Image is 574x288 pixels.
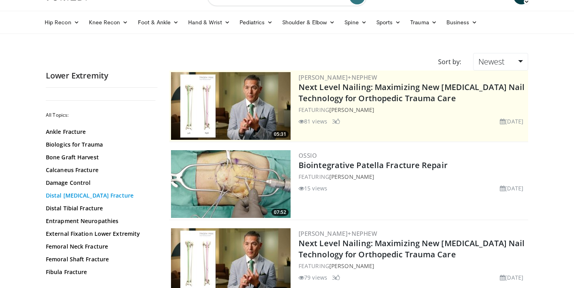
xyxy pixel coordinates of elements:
[46,179,153,187] a: Damage Control
[442,14,482,30] a: Business
[46,217,153,225] a: Entrapment Neuropathies
[299,117,327,125] li: 81 views
[46,204,153,212] a: Distal Tibial Fracture
[299,273,327,282] li: 79 views
[299,82,525,104] a: Next Level Nailing: Maximizing New [MEDICAL_DATA] Nail Technology for Orthopedic Trauma Care
[340,14,371,30] a: Spine
[299,184,327,192] li: 15 views
[299,73,377,81] a: [PERSON_NAME]+Nephew
[405,14,442,30] a: Trauma
[271,209,289,216] span: 07:52
[46,255,153,263] a: Femoral Shaft Fracture
[40,14,84,30] a: Hip Recon
[46,166,153,174] a: Calcaneus Fracture
[332,273,340,282] li: 3
[277,14,340,30] a: Shoulder & Elbow
[299,151,317,159] a: OSSIO
[299,160,448,170] a: Biointegrative Patella Fracture Repair
[133,14,184,30] a: Foot & Ankle
[329,106,374,114] a: [PERSON_NAME]
[500,117,523,125] li: [DATE]
[500,273,523,282] li: [DATE]
[46,192,153,200] a: Distal [MEDICAL_DATA] Fracture
[46,153,153,161] a: Bone Graft Harvest
[329,173,374,180] a: [PERSON_NAME]
[46,268,153,276] a: Fibula Fracture
[84,14,133,30] a: Knee Recon
[473,53,528,71] a: Newest
[171,72,291,140] img: f5bb47d0-b35c-4442-9f96-a7b2c2350023.300x170_q85_crop-smart_upscale.jpg
[299,262,527,270] div: FEATURING
[500,184,523,192] li: [DATE]
[332,117,340,125] li: 3
[299,106,527,114] div: FEATURING
[432,53,467,71] div: Sort by:
[46,141,153,149] a: Biologics for Trauma
[299,172,527,181] div: FEATURING
[46,243,153,251] a: Femoral Neck Fracture
[171,150,291,218] img: 711e638b-2741-4ad8-96b0-27da83aae913.300x170_q85_crop-smart_upscale.jpg
[171,150,291,218] a: 07:52
[46,230,153,238] a: External Fixation Lower Extremity
[372,14,406,30] a: Sports
[46,128,153,136] a: Ankle Fracture
[46,71,157,81] h2: Lower Extremity
[271,131,289,138] span: 05:31
[183,14,235,30] a: Hand & Wrist
[478,56,505,67] span: Newest
[46,112,155,118] h2: All Topics:
[329,262,374,270] a: [PERSON_NAME]
[171,72,291,140] a: 05:31
[299,238,525,260] a: Next Level Nailing: Maximizing New [MEDICAL_DATA] Nail Technology for Orthopedic Trauma Care
[235,14,277,30] a: Pediatrics
[299,229,377,237] a: [PERSON_NAME]+Nephew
